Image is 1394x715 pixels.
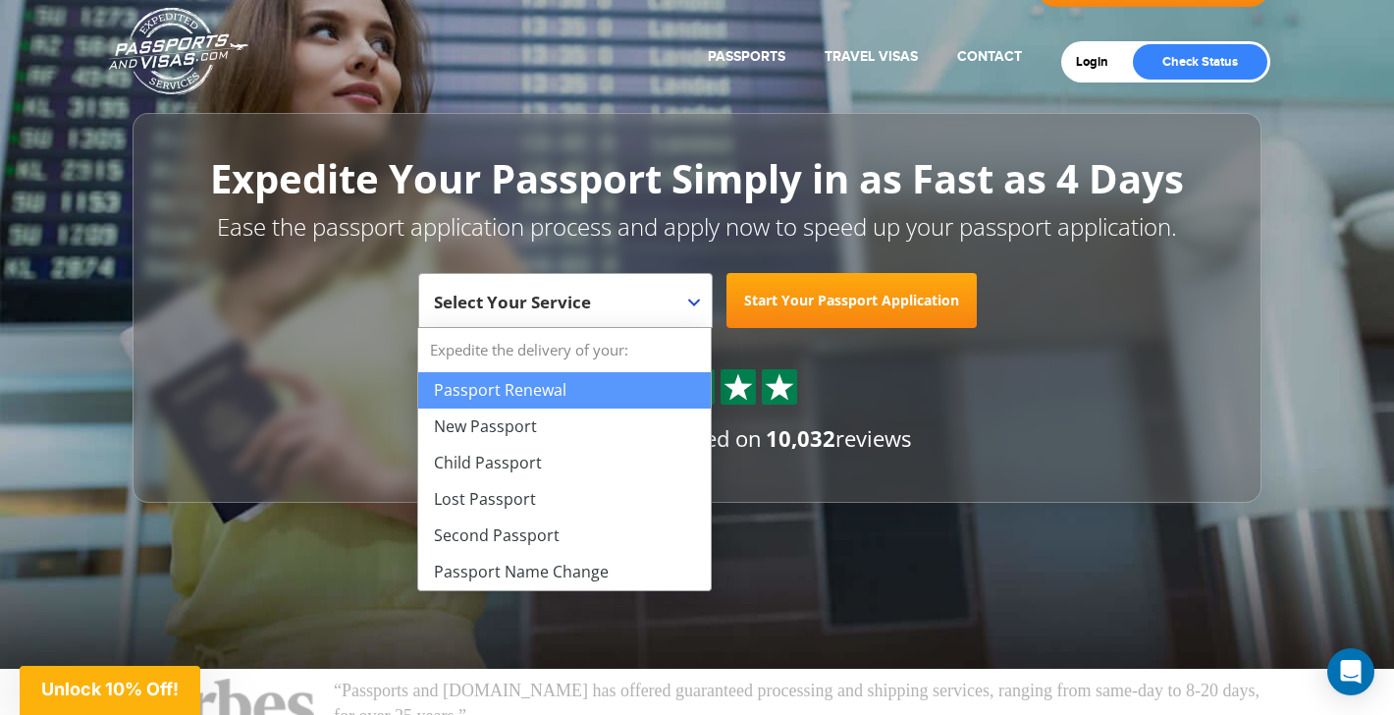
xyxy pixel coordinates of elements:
[418,481,711,518] li: Lost Passport
[177,210,1217,244] p: Ease the passport application process and apply now to speed up your passport application.
[766,423,911,453] span: reviews
[109,7,248,95] a: Passports & [DOMAIN_NAME]
[724,372,753,402] img: Sprite St
[766,423,835,453] strong: 10,032
[765,372,794,402] img: Sprite St
[41,679,179,699] span: Unlock 10% Off!
[418,445,711,481] li: Child Passport
[418,273,713,328] span: Select Your Service
[434,281,692,336] span: Select Your Service
[418,372,711,409] li: Passport Renewal
[177,157,1217,200] h1: Expedite Your Passport Simply in as Fast as 4 Days
[708,48,785,65] a: Passports
[418,554,711,590] li: Passport Name Change
[434,291,591,313] span: Select Your Service
[1076,54,1122,70] a: Login
[670,423,762,453] span: based on
[418,328,711,372] strong: Expedite the delivery of your:
[825,48,918,65] a: Travel Visas
[418,518,711,554] li: Second Passport
[418,328,711,590] li: Expedite the delivery of your:
[726,273,977,328] a: Start Your Passport Application
[957,48,1022,65] a: Contact
[418,409,711,445] li: New Passport
[1133,44,1267,80] a: Check Status
[1327,648,1374,695] div: Open Intercom Messenger
[20,666,200,715] div: Unlock 10% Off!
